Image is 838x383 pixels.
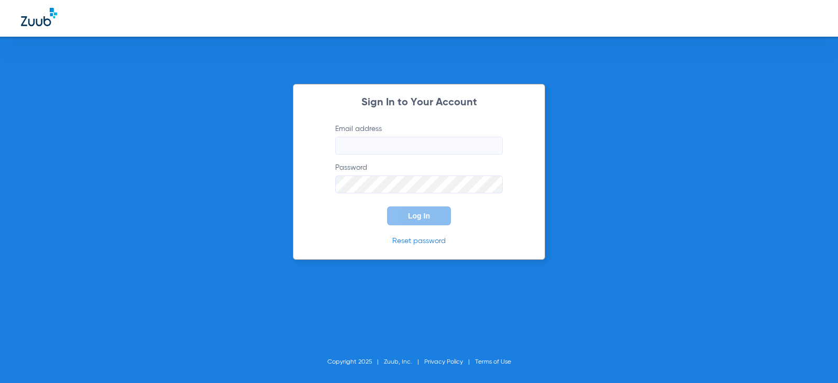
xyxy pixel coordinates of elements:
[387,206,451,225] button: Log In
[335,162,503,193] label: Password
[319,97,519,108] h2: Sign In to Your Account
[475,359,511,365] a: Terms of Use
[335,137,503,155] input: Email address
[335,176,503,193] input: Password
[384,357,424,367] li: Zuub, Inc.
[424,359,463,365] a: Privacy Policy
[327,357,384,367] li: Copyright 2025
[21,8,57,26] img: Zuub Logo
[392,237,446,245] a: Reset password
[408,212,430,220] span: Log In
[335,124,503,155] label: Email address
